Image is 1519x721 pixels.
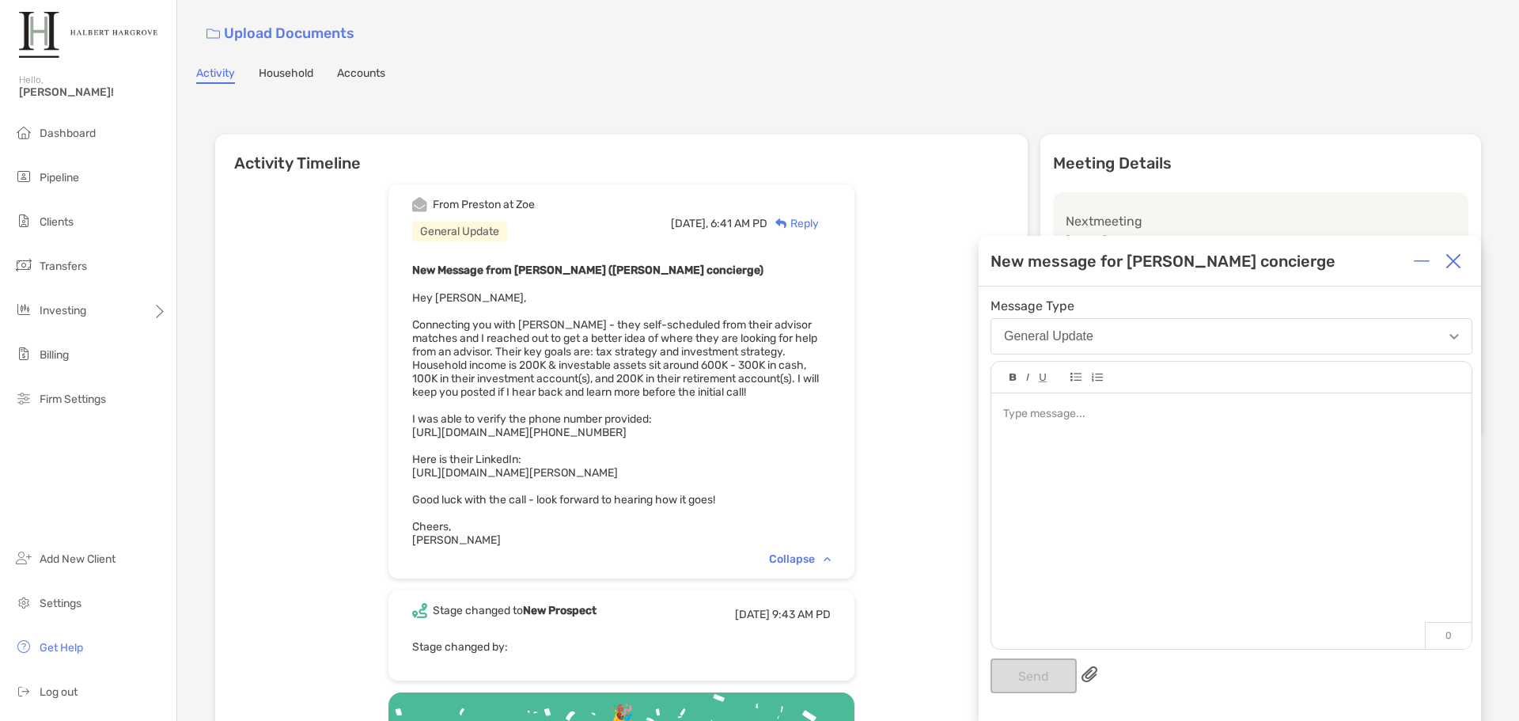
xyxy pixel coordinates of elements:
b: New Message from [PERSON_NAME] ([PERSON_NAME] concierge) [412,264,763,277]
img: Zoe Logo [19,6,157,63]
img: Expand or collapse [1414,253,1430,269]
img: Editor control icon [1010,374,1017,381]
img: logout icon [14,681,33,700]
p: Stage changed by: [412,637,831,657]
img: add_new_client icon [14,548,33,567]
span: 9:43 AM PD [772,608,831,621]
div: Stage changed to [433,604,597,617]
p: Next meeting [1066,211,1456,231]
img: settings icon [14,593,33,612]
span: Get Help [40,641,83,655]
div: General Update [412,222,507,241]
div: Reply [767,215,819,232]
span: [PERSON_NAME]! [19,85,167,99]
div: General Update [1004,329,1093,343]
img: billing icon [14,344,33,363]
span: Message Type [991,298,1472,313]
span: [DATE] [735,608,770,621]
img: paperclip attachments [1081,666,1097,682]
img: Editor control icon [1070,373,1081,381]
p: Meeting Details [1053,154,1468,173]
span: [DATE], [671,217,708,230]
img: Close [1445,253,1461,269]
a: Activity [196,66,235,84]
img: Editor control icon [1091,373,1103,382]
img: Chevron icon [824,556,831,561]
span: Clients [40,215,74,229]
button: Change [1400,233,1456,249]
span: 6:41 AM PD [710,217,767,230]
div: New message for [PERSON_NAME] concierge [991,252,1335,271]
span: Add New Client [40,552,116,566]
img: Editor control icon [1026,374,1029,381]
img: dashboard icon [14,123,33,142]
span: Dashboard [40,127,96,140]
img: button icon [206,28,220,40]
img: communication type [1194,235,1208,248]
span: Investing [40,304,86,317]
h6: Activity Timeline [215,135,1028,173]
a: Household [259,66,313,84]
img: Event icon [412,603,427,618]
img: pipeline icon [14,167,33,186]
img: transfers icon [14,256,33,275]
button: General Update [991,318,1472,355]
img: get-help icon [14,637,33,656]
img: Reply icon [775,218,787,229]
span: Billing [40,348,69,362]
span: Hey [PERSON_NAME], Connecting you with [PERSON_NAME] - they self-scheduled from their advisor mat... [412,291,819,547]
img: clients icon [14,211,33,230]
a: Accounts [337,66,385,84]
a: Upload Documents [196,17,365,51]
img: investing icon [14,300,33,319]
span: Firm Settings [40,393,106,406]
div: Collapse [769,552,831,566]
img: firm-settings icon [14,389,33,408]
span: Settings [40,597,81,610]
p: 0 [1425,622,1472,649]
span: Transfers [40,260,87,273]
img: Editor control icon [1039,374,1047,382]
span: Pipeline [40,171,79,184]
p: [DATE] 1:00 PM PDT [1066,231,1188,251]
span: Log out [40,685,78,699]
b: New Prospect [523,604,597,617]
div: From Preston at Zoe [433,198,535,211]
img: Open dropdown arrow [1449,334,1459,340]
img: Event icon [412,197,427,212]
